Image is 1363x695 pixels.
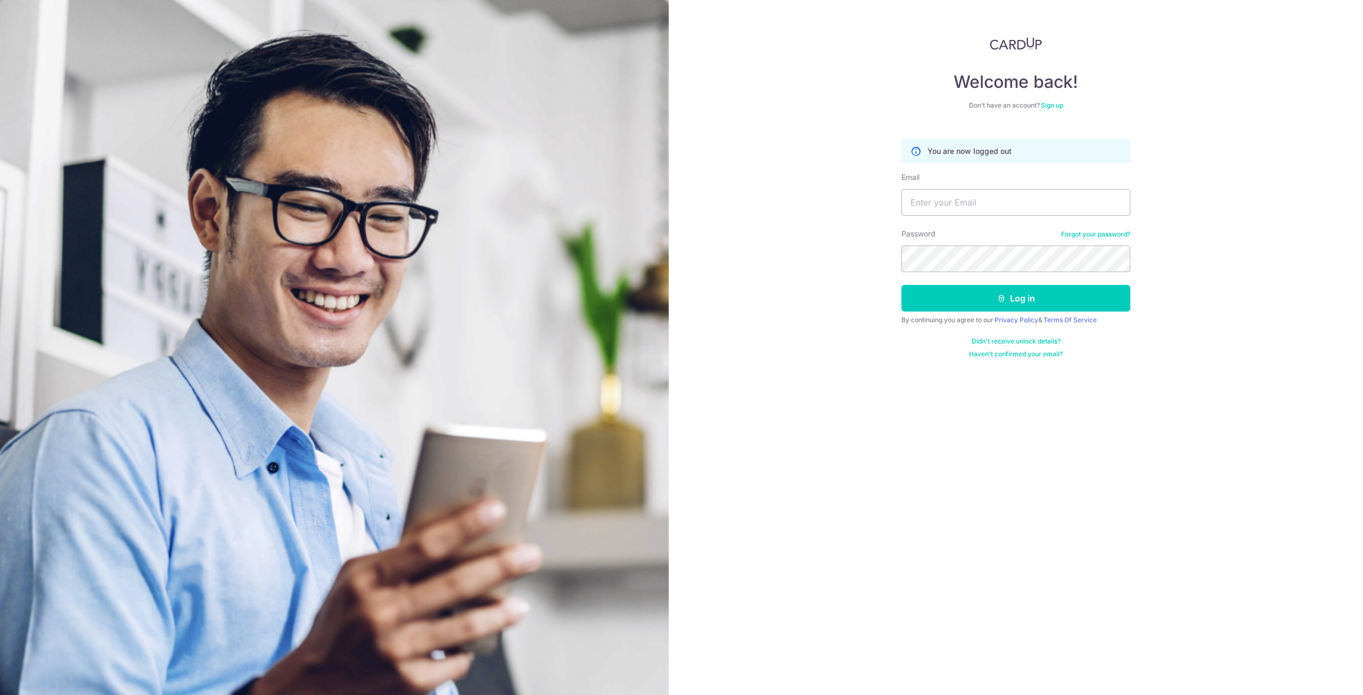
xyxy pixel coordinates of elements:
[972,337,1061,346] a: Didn't receive unlock details?
[901,228,935,239] label: Password
[901,172,919,183] label: Email
[1061,230,1130,239] a: Forgot your password?
[927,146,1012,157] p: You are now logged out
[901,101,1130,110] div: Don’t have an account?
[901,71,1130,93] h4: Welcome back!
[990,37,1042,50] img: CardUp Logo
[1044,316,1097,324] a: Terms Of Service
[901,189,1130,216] input: Enter your Email
[901,316,1130,324] div: By continuing you agree to our &
[969,350,1063,358] a: Haven't confirmed your email?
[1041,101,1063,109] a: Sign up
[901,285,1130,312] button: Log in
[995,316,1038,324] a: Privacy Policy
